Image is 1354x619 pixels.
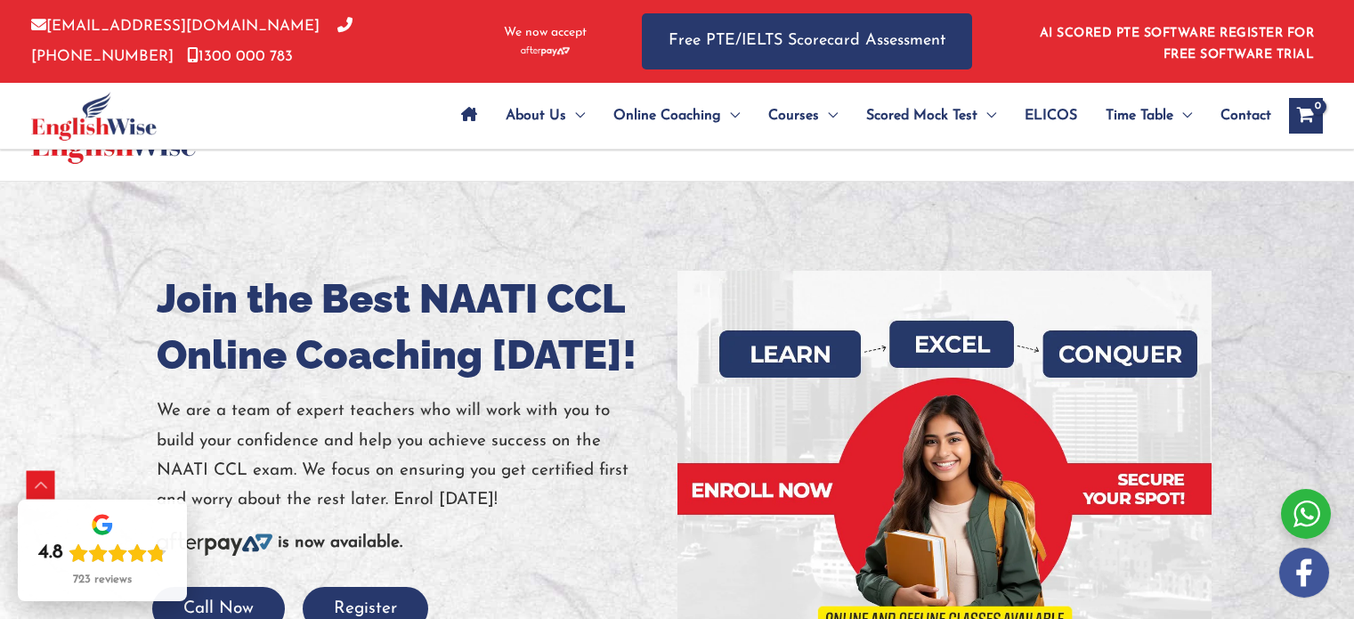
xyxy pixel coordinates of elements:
span: Online Coaching [613,85,721,147]
span: Menu Toggle [819,85,838,147]
span: ELICOS [1025,85,1077,147]
span: Courses [768,85,819,147]
a: Free PTE/IELTS Scorecard Assessment [642,13,972,69]
h1: Join the Best NAATI CCL Online Coaching [DATE]! [157,271,664,383]
span: We now accept [504,24,587,42]
p: We are a team of expert teachers who will work with you to build your confidence and help you ach... [157,396,664,515]
span: About Us [506,85,566,147]
a: Contact [1206,85,1271,147]
a: View Shopping Cart, empty [1289,98,1323,134]
a: 1300 000 783 [187,49,293,64]
a: CoursesMenu Toggle [754,85,852,147]
span: Scored Mock Test [866,85,977,147]
a: ELICOS [1010,85,1091,147]
a: Time TableMenu Toggle [1091,85,1206,147]
a: [EMAIL_ADDRESS][DOMAIN_NAME] [31,19,320,34]
span: Time Table [1106,85,1173,147]
a: Call Now [152,600,285,617]
div: 4.8 [38,541,63,566]
a: Online CoachingMenu Toggle [599,85,754,147]
div: 723 reviews [73,573,132,587]
b: is now available. [278,534,402,551]
nav: Site Navigation: Main Menu [447,85,1271,147]
a: AI SCORED PTE SOFTWARE REGISTER FOR FREE SOFTWARE TRIAL [1040,27,1315,61]
a: About UsMenu Toggle [491,85,599,147]
span: Menu Toggle [977,85,996,147]
div: Rating: 4.8 out of 5 [38,541,166,566]
span: Menu Toggle [566,85,585,147]
span: Menu Toggle [721,85,740,147]
a: [PHONE_NUMBER] [31,19,353,63]
span: Contact [1220,85,1271,147]
img: Afterpay-Logo [521,46,570,56]
aside: Header Widget 1 [1029,12,1323,70]
span: Menu Toggle [1173,85,1192,147]
a: Register [303,600,428,617]
img: white-facebook.png [1279,548,1329,598]
img: cropped-ew-logo [31,92,157,141]
a: Scored Mock TestMenu Toggle [852,85,1010,147]
img: Afterpay-Logo [157,532,272,556]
